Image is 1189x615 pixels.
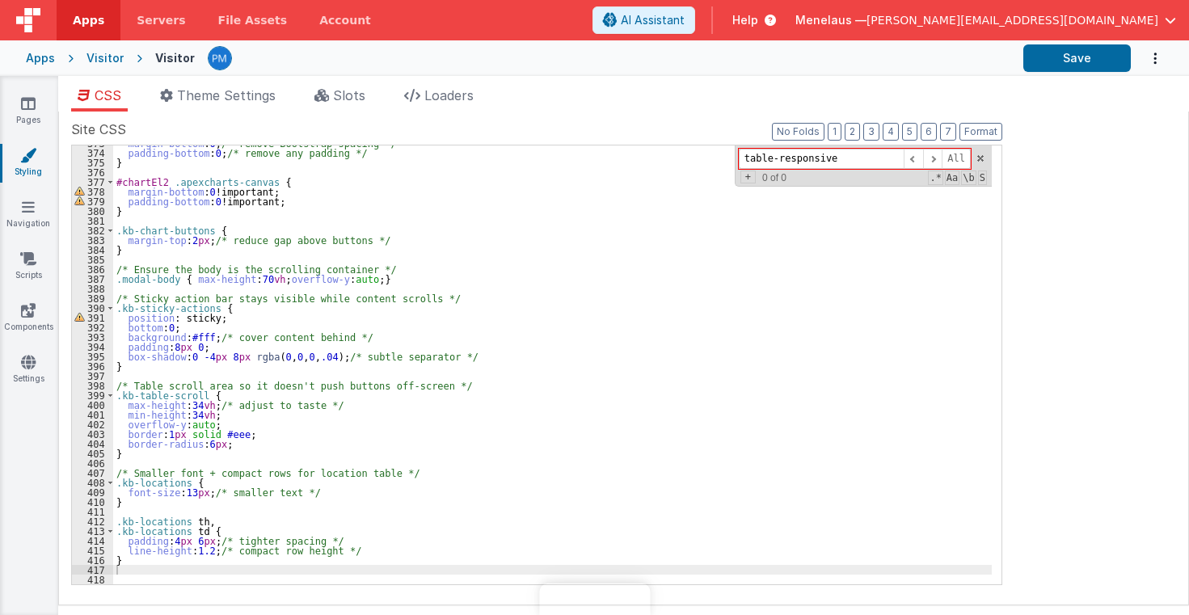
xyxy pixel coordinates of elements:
[72,468,113,478] div: 407
[72,516,113,526] div: 412
[845,123,860,141] button: 2
[72,148,113,158] div: 374
[740,171,756,183] span: Toggel Replace mode
[739,149,904,169] input: Search for
[72,507,113,516] div: 411
[72,158,113,167] div: 375
[218,12,288,28] span: File Assets
[866,12,1158,28] span: [PERSON_NAME][EMAIL_ADDRESS][DOMAIN_NAME]
[621,12,685,28] span: AI Assistant
[72,352,113,361] div: 395
[921,123,937,141] button: 6
[978,171,987,185] span: Search In Selection
[209,47,231,70] img: a12ed5ba5769bda9d2665f51d2850528
[72,322,113,332] div: 392
[72,225,113,235] div: 382
[756,172,793,183] span: 0 of 0
[72,478,113,487] div: 408
[72,526,113,536] div: 413
[95,87,121,103] span: CSS
[26,50,55,66] div: Apps
[72,536,113,545] div: 414
[72,206,113,216] div: 380
[942,149,971,169] span: Alt-Enter
[72,487,113,497] div: 409
[72,400,113,410] div: 400
[424,87,474,103] span: Loaders
[940,123,956,141] button: 7
[72,303,113,313] div: 390
[72,216,113,225] div: 381
[732,12,758,28] span: Help
[72,390,113,400] div: 399
[902,123,917,141] button: 5
[1023,44,1131,72] button: Save
[1131,42,1163,75] button: Options
[155,50,195,66] div: Visitor
[72,449,113,458] div: 405
[72,255,113,264] div: 385
[883,123,899,141] button: 4
[333,87,365,103] span: Slots
[72,381,113,390] div: 398
[72,235,113,245] div: 383
[72,439,113,449] div: 404
[72,187,113,196] div: 378
[72,342,113,352] div: 394
[795,12,866,28] span: Menelaus —
[592,6,695,34] button: AI Assistant
[72,555,113,565] div: 416
[72,497,113,507] div: 410
[961,171,976,185] span: Whole Word Search
[72,196,113,206] div: 379
[772,123,824,141] button: No Folds
[72,293,113,303] div: 389
[72,361,113,371] div: 396
[72,565,113,575] div: 417
[828,123,841,141] button: 1
[71,120,126,139] span: Site CSS
[137,12,185,28] span: Servers
[72,177,113,187] div: 377
[177,87,276,103] span: Theme Settings
[72,458,113,468] div: 406
[72,332,113,342] div: 393
[72,371,113,381] div: 397
[86,50,124,66] div: Visitor
[72,313,113,322] div: 391
[863,123,879,141] button: 3
[795,12,1176,28] button: Menelaus — [PERSON_NAME][EMAIL_ADDRESS][DOMAIN_NAME]
[72,274,113,284] div: 387
[72,429,113,439] div: 403
[72,545,113,555] div: 415
[72,264,113,274] div: 386
[73,12,104,28] span: Apps
[959,123,1002,141] button: Format
[72,575,113,584] div: 418
[72,410,113,419] div: 401
[72,419,113,429] div: 402
[72,245,113,255] div: 384
[928,171,942,185] span: RegExp Search
[945,171,959,185] span: CaseSensitive Search
[72,167,113,177] div: 376
[72,284,113,293] div: 388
